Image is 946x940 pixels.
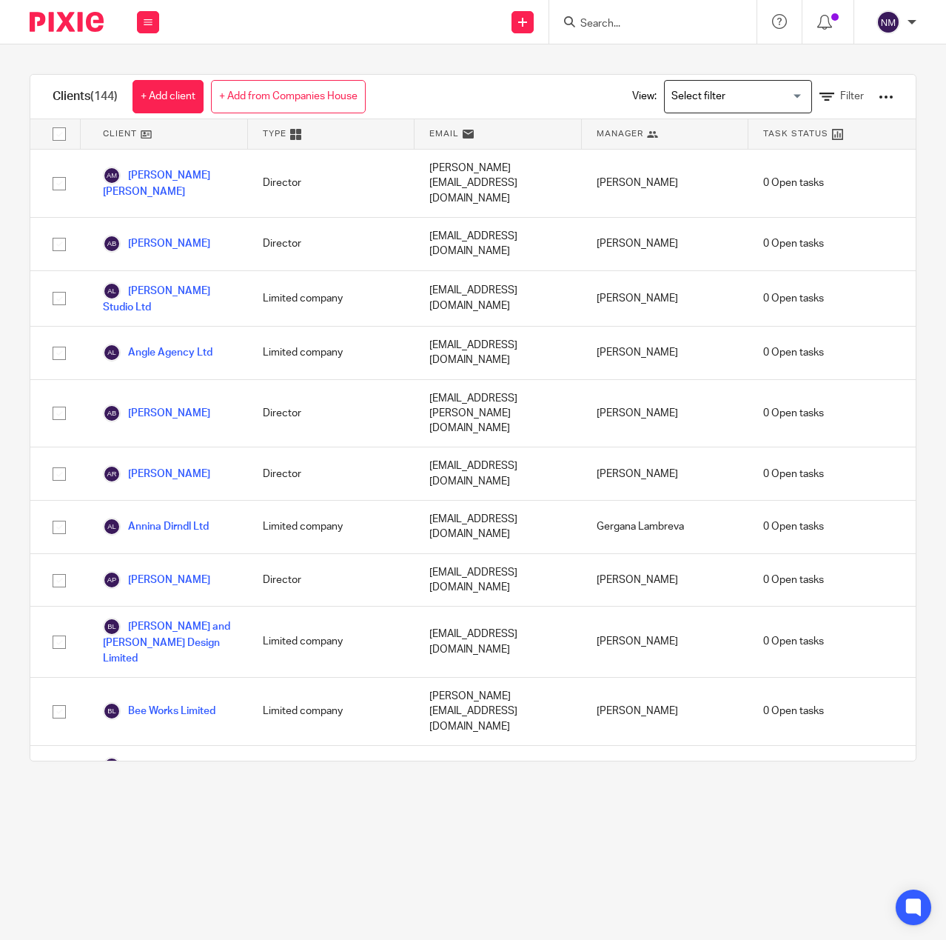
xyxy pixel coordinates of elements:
[763,127,828,140] span: Task Status
[103,344,212,361] a: Angle Agency Ltd
[103,757,233,790] a: [PERSON_NAME] [PERSON_NAME]
[763,634,824,649] span: 0 Open tasks
[763,704,824,719] span: 0 Open tasks
[876,10,900,34] img: svg%3E
[415,554,582,607] div: [EMAIL_ADDRESS][DOMAIN_NAME]
[582,327,749,379] div: [PERSON_NAME]
[763,291,824,306] span: 0 Open tasks
[415,380,582,447] div: [EMAIL_ADDRESS][PERSON_NAME][DOMAIN_NAME]
[763,345,824,360] span: 0 Open tasks
[103,618,233,666] a: [PERSON_NAME] and [PERSON_NAME] Design Limited
[763,406,824,421] span: 0 Open tasks
[248,150,415,217] div: Director
[103,757,121,775] img: svg%3E
[582,271,749,326] div: [PERSON_NAME]
[103,127,137,140] span: Client
[103,465,210,483] a: [PERSON_NAME]
[132,80,204,113] a: + Add client
[415,678,582,745] div: [PERSON_NAME][EMAIL_ADDRESS][DOMAIN_NAME]
[30,12,104,32] img: Pixie
[582,501,749,553] div: Gergana Lambreva
[415,501,582,553] div: [EMAIL_ADDRESS][DOMAIN_NAME]
[415,746,582,801] div: ---
[415,327,582,379] div: [EMAIL_ADDRESS][DOMAIN_NAME]
[415,218,582,270] div: [EMAIL_ADDRESS][DOMAIN_NAME]
[248,447,415,500] div: Director
[103,465,121,483] img: svg%3E
[248,554,415,607] div: Director
[103,235,121,253] img: svg%3E
[263,127,286,140] span: Type
[248,678,415,745] div: Limited company
[763,176,824,190] span: 0 Open tasks
[415,271,582,326] div: [EMAIL_ADDRESS][DOMAIN_NAME]
[582,447,749,500] div: [PERSON_NAME]
[103,518,121,536] img: svg%3E
[248,218,415,270] div: Director
[103,702,121,720] img: svg%3E
[582,746,749,801] div: [PERSON_NAME]
[840,91,864,101] span: Filter
[53,89,118,104] h1: Clients
[248,380,415,447] div: Director
[248,501,415,553] div: Limited company
[103,167,121,184] img: svg%3E
[763,573,824,587] span: 0 Open tasks
[415,150,582,217] div: [PERSON_NAME][EMAIL_ADDRESS][DOMAIN_NAME]
[579,18,712,31] input: Search
[103,167,233,199] a: [PERSON_NAME] [PERSON_NAME]
[103,404,121,422] img: svg%3E
[582,150,749,217] div: [PERSON_NAME]
[248,607,415,677] div: Limited company
[415,447,582,500] div: [EMAIL_ADDRESS][DOMAIN_NAME]
[582,678,749,745] div: [PERSON_NAME]
[103,344,121,361] img: svg%3E
[582,380,749,447] div: [PERSON_NAME]
[103,518,209,536] a: Annina Dirndl Ltd
[103,282,121,300] img: svg%3E
[597,127,643,140] span: Manager
[103,282,233,315] a: [PERSON_NAME] Studio Ltd
[415,607,582,677] div: [EMAIL_ADDRESS][DOMAIN_NAME]
[763,519,824,534] span: 0 Open tasks
[90,90,118,102] span: (144)
[103,404,210,422] a: [PERSON_NAME]
[664,80,812,113] div: Search for option
[763,236,824,251] span: 0 Open tasks
[763,467,824,481] span: 0 Open tasks
[103,618,121,636] img: svg%3E
[103,571,210,589] a: [PERSON_NAME]
[582,218,749,270] div: [PERSON_NAME]
[610,75,893,119] div: View:
[248,746,415,801] div: Director
[582,607,749,677] div: [PERSON_NAME]
[103,235,210,253] a: [PERSON_NAME]
[582,554,749,607] div: [PERSON_NAME]
[103,702,215,720] a: Bee Works Limited
[429,127,459,140] span: Email
[45,120,73,148] input: Select all
[666,84,803,110] input: Search for option
[103,571,121,589] img: svg%3E
[211,80,366,113] a: + Add from Companies House
[248,271,415,326] div: Limited company
[248,327,415,379] div: Limited company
